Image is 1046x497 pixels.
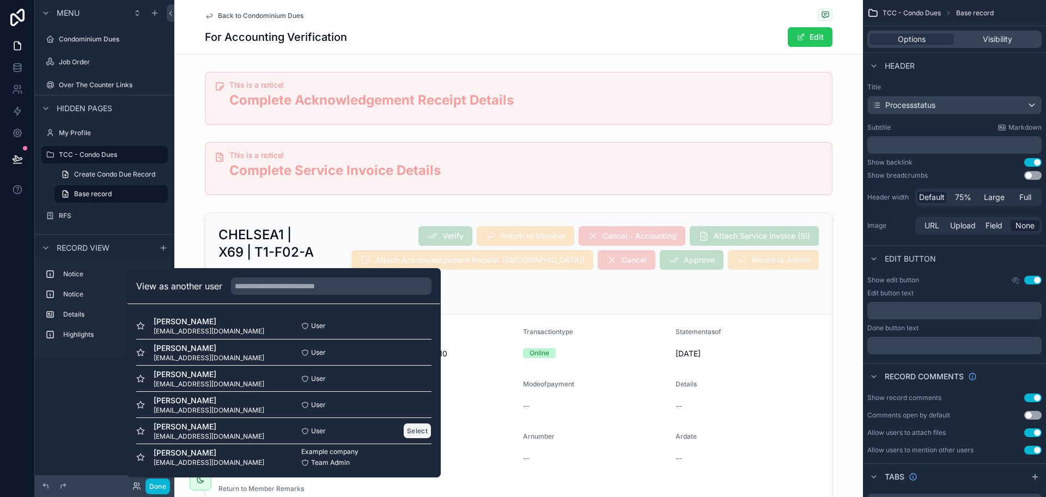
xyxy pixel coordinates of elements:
[57,8,80,19] span: Menu
[154,458,264,467] span: [EMAIL_ADDRESS][DOMAIN_NAME]
[867,96,1042,114] button: Processstatus
[63,310,163,319] label: Details
[41,76,168,94] a: Over The Counter Links
[35,260,174,354] div: scrollable content
[205,11,303,20] a: Back to Condominium Dues
[950,220,976,231] span: Upload
[74,170,155,179] span: Create Condo Due Record
[41,53,168,71] a: Job Order
[867,171,928,180] div: Show breadcrumbs
[54,166,168,183] a: Create Condo Due Record
[311,348,326,357] span: User
[154,369,264,380] span: [PERSON_NAME]
[154,316,264,327] span: [PERSON_NAME]
[1015,220,1035,231] span: None
[867,302,1042,319] div: scrollable content
[867,411,950,420] div: Comments open by default
[41,31,168,48] a: Condominium Dues
[311,458,350,467] span: Team Admin
[154,354,264,362] span: [EMAIL_ADDRESS][DOMAIN_NAME]
[885,60,915,71] span: Header
[883,9,941,17] span: TCC - Condo Dues
[41,124,168,142] a: My Profile
[59,129,166,137] label: My Profile
[925,220,939,231] span: URL
[898,34,926,45] span: Options
[919,192,945,203] span: Default
[59,35,166,44] label: Condominium Dues
[311,427,326,435] span: User
[311,401,326,409] span: User
[154,380,264,389] span: [EMAIL_ADDRESS][DOMAIN_NAME]
[867,136,1042,154] div: scrollable content
[74,190,112,198] span: Base record
[998,123,1042,132] a: Markdown
[154,406,264,415] span: [EMAIL_ADDRESS][DOMAIN_NAME]
[154,421,264,432] span: [PERSON_NAME]
[788,27,832,47] button: Edit
[154,327,264,336] span: [EMAIL_ADDRESS][DOMAIN_NAME]
[885,100,935,111] span: Processstatus
[867,158,913,167] div: Show backlink
[867,83,1042,92] label: Title
[57,243,110,253] span: Record view
[867,123,891,132] label: Subtitle
[311,322,326,330] span: User
[867,276,919,284] label: Show edit button
[1019,192,1031,203] span: Full
[145,478,170,494] button: Done
[867,337,1042,354] div: scrollable content
[983,34,1012,45] span: Visibility
[986,220,1002,231] span: Field
[885,371,964,382] span: Record comments
[59,211,166,220] label: RFS
[59,58,166,66] label: Job Order
[154,395,264,406] span: [PERSON_NAME]
[867,428,946,437] div: Allow users to attach files
[867,193,911,202] label: Header width
[57,103,112,114] span: Hidden pages
[154,447,264,458] span: [PERSON_NAME]
[885,253,936,264] span: Edit button
[54,185,168,203] a: Base record
[867,393,941,402] div: Show record comments
[867,324,919,332] label: Done button text
[154,432,264,441] span: [EMAIL_ADDRESS][DOMAIN_NAME]
[867,221,911,230] label: Image
[63,290,163,299] label: Notice
[301,447,358,456] span: Example company
[956,9,994,17] span: Base record
[218,11,303,20] span: Back to Condominium Dues
[41,146,168,163] a: TCC - Condo Dues
[63,270,163,278] label: Notice
[311,374,326,383] span: User
[867,289,914,298] label: Edit button text
[136,280,222,293] h2: View as another user
[867,446,974,454] div: Allow users to mention other users
[154,343,264,354] span: [PERSON_NAME]
[1008,123,1042,132] span: Markdown
[41,207,168,225] a: RFS
[885,471,904,482] span: Tabs
[205,29,347,45] h1: For Accounting Verification
[403,423,431,439] button: Select
[955,192,971,203] span: 75%
[59,81,166,89] label: Over The Counter Links
[984,192,1005,203] span: Large
[63,330,163,339] label: Highlights
[59,150,161,159] label: TCC - Condo Dues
